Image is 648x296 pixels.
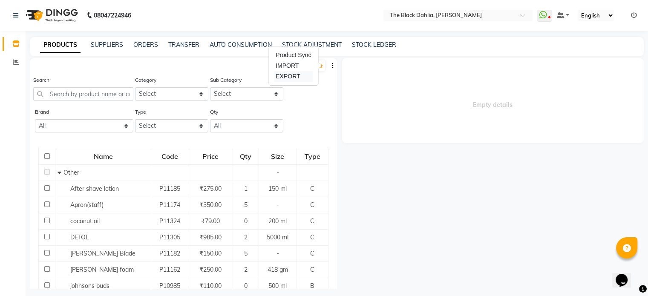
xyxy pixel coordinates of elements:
[159,233,180,241] span: P11305
[276,250,279,257] span: -
[58,169,63,176] span: Collapse Row
[168,41,199,49] a: TRANSFER
[310,282,314,290] span: B
[63,169,79,176] span: Other
[310,201,314,209] span: C
[199,282,222,290] span: ₹110.00
[189,149,232,164] div: Price
[159,250,180,257] span: P11182
[159,201,180,209] span: P11174
[310,266,314,273] span: C
[310,233,314,241] span: C
[70,266,134,273] span: [PERSON_NAME] foam
[274,60,313,71] div: IMPORT
[199,201,222,209] span: ₹350.00
[70,185,119,193] span: After shave lotion
[244,250,248,257] span: 5
[244,282,248,290] span: 0
[56,149,150,164] div: Name
[70,282,109,290] span: johnsons buds
[268,217,287,225] span: 200 ml
[268,266,288,273] span: 418 gm
[310,250,314,257] span: C
[244,201,248,209] span: 5
[159,217,180,225] span: P11324
[267,233,288,241] span: 5000 ml
[276,201,279,209] span: -
[274,50,313,60] div: Product Sync
[152,149,187,164] div: Code
[135,108,146,116] label: Type
[22,3,80,27] img: logo
[297,149,328,164] div: Type
[94,3,131,27] b: 08047224946
[133,41,158,49] a: ORDERS
[70,201,104,209] span: Apron(staff)
[268,185,287,193] span: 150 ml
[91,41,123,49] a: SUPPLIERS
[342,58,644,143] span: Empty details
[199,266,222,273] span: ₹250.00
[310,185,314,193] span: C
[135,76,156,84] label: Category
[612,262,639,287] iframe: chat widget
[310,217,314,225] span: C
[233,149,258,164] div: Qty
[40,37,81,53] a: PRODUCTS
[276,169,279,176] span: -
[201,217,220,225] span: ₹79.00
[210,108,218,116] label: Qty
[70,217,100,225] span: coconut oil
[244,233,248,241] span: 2
[199,185,222,193] span: ₹275.00
[282,41,342,49] a: STOCK ADJUSTMENT
[159,266,180,273] span: P11162
[352,41,396,49] a: STOCK LEDGER
[259,149,296,164] div: Size
[70,250,135,257] span: [PERSON_NAME] Blade
[244,185,248,193] span: 1
[159,282,180,290] span: P10985
[70,233,89,241] span: DETOL
[274,71,313,82] div: EXPORT
[33,87,133,101] input: Search by product name or code
[33,76,49,84] label: Search
[268,282,287,290] span: 500 ml
[199,233,222,241] span: ₹985.00
[210,41,272,49] a: AUTO CONSUMPTION
[35,108,49,116] label: Brand
[244,217,248,225] span: 0
[199,250,222,257] span: ₹150.00
[159,185,180,193] span: P11185
[210,76,242,84] label: Sub Category
[244,266,248,273] span: 2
